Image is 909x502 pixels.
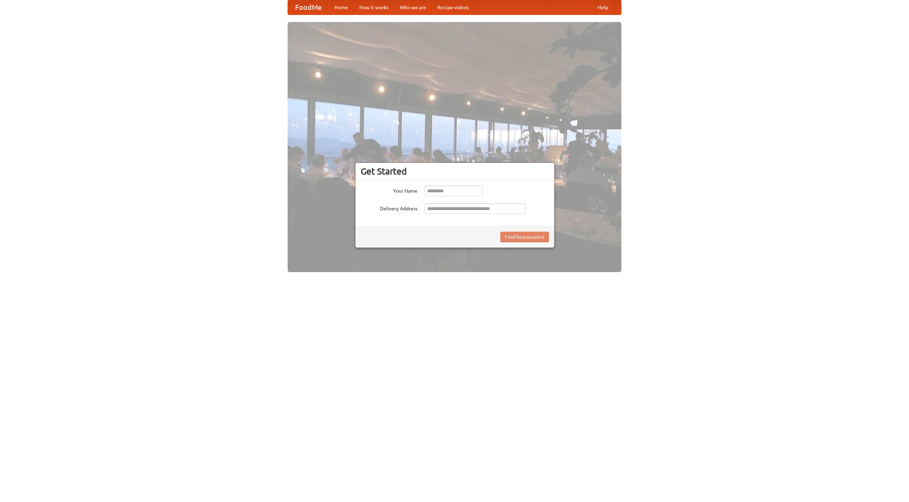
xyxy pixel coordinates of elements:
h3: Get Started [361,166,549,177]
label: Your Name [361,186,418,194]
button: Find Restaurants! [500,232,549,242]
label: Delivery Address [361,203,418,212]
a: Recipe videos [432,0,474,15]
a: Home [329,0,354,15]
a: How it works [354,0,394,15]
a: Who we are [394,0,432,15]
a: FoodMe [288,0,329,15]
a: Help [592,0,614,15]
